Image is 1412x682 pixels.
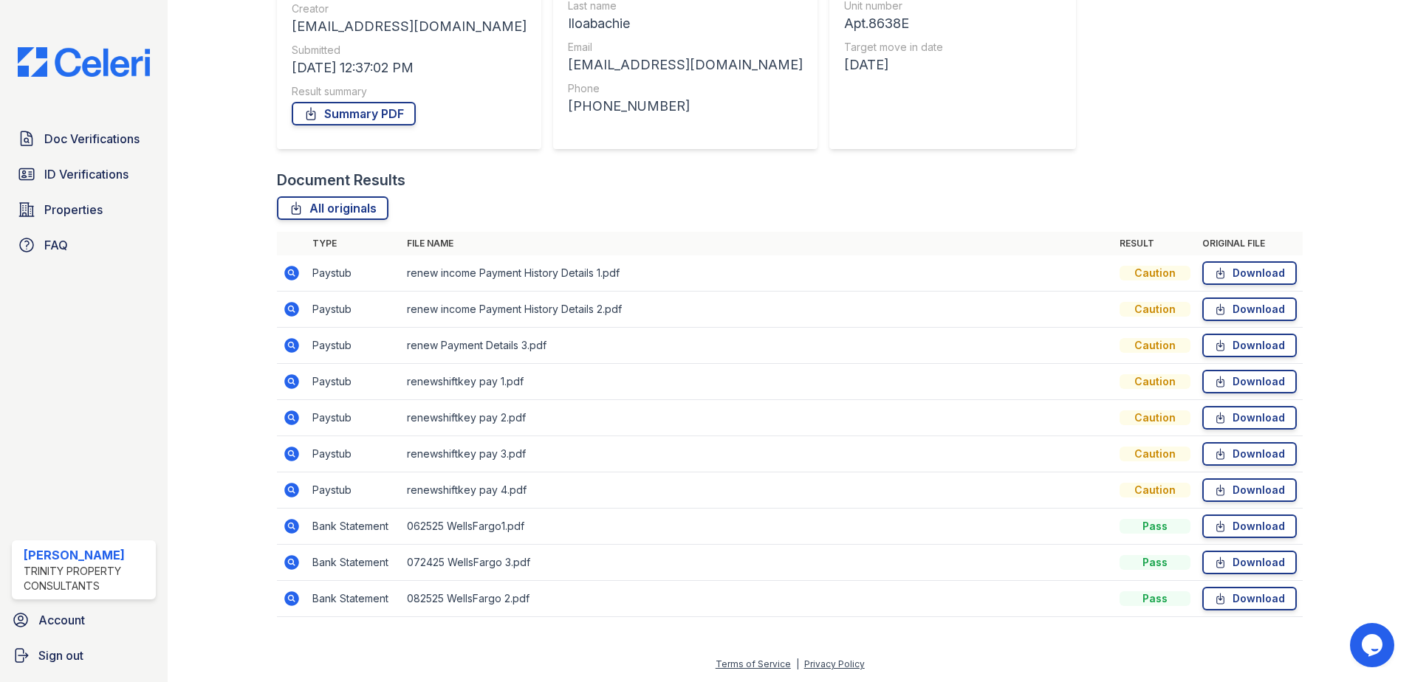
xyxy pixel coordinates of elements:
[1120,483,1190,497] div: Caution
[292,16,527,37] div: [EMAIL_ADDRESS][DOMAIN_NAME]
[12,195,156,224] a: Properties
[306,328,401,364] td: Paystub
[796,658,799,669] div: |
[1120,374,1190,389] div: Caution
[844,40,1061,55] div: Target move in date
[1120,338,1190,353] div: Caution
[401,581,1114,617] td: 082525 WellsFargo 2.pdf
[1196,232,1303,255] th: Original file
[568,40,803,55] div: Email
[401,400,1114,436] td: renewshiftkey pay 2.pdf
[292,58,527,78] div: [DATE] 12:37:02 PM
[306,581,401,617] td: Bank Statement
[1120,555,1190,570] div: Pass
[306,472,401,509] td: Paystub
[804,658,865,669] a: Privacy Policy
[306,509,401,545] td: Bank Statement
[568,13,803,34] div: Iloabachie
[568,96,803,117] div: [PHONE_NUMBER]
[568,81,803,96] div: Phone
[44,165,128,183] span: ID Verifications
[44,236,68,254] span: FAQ
[6,605,162,635] a: Account
[1202,514,1297,538] a: Download
[844,13,1061,34] div: Apt.8638E
[1202,406,1297,430] a: Download
[292,43,527,58] div: Submitted
[24,546,150,564] div: [PERSON_NAME]
[844,55,1061,75] div: [DATE]
[401,545,1114,581] td: 072425 WellsFargo 3.pdf
[6,641,162,670] a: Sign out
[568,55,803,75] div: [EMAIL_ADDRESS][DOMAIN_NAME]
[277,196,388,220] a: All originals
[44,201,103,218] span: Properties
[306,436,401,472] td: Paystub
[716,658,791,669] a: Terms of Service
[306,292,401,328] td: Paystub
[401,232,1114,255] th: File name
[1202,478,1297,502] a: Download
[1202,587,1297,610] a: Download
[401,509,1114,545] td: 062525 WellsFargo1.pdf
[1350,623,1397,667] iframe: chat widget
[292,1,527,16] div: Creator
[277,170,405,190] div: Document Results
[1202,551,1297,574] a: Download
[1120,266,1190,280] div: Caution
[306,232,401,255] th: Type
[306,364,401,400] td: Paystub
[401,292,1114,328] td: renew income Payment History Details 2.pdf
[1202,442,1297,466] a: Download
[1120,410,1190,425] div: Caution
[292,102,416,125] a: Summary PDF
[1120,519,1190,534] div: Pass
[1120,447,1190,461] div: Caution
[6,47,162,77] img: CE_Logo_Blue-a8612792a0a2168367f1c8372b55b34899dd931a85d93a1a3d3e32e68fde9ad4.png
[12,230,156,260] a: FAQ
[306,400,401,436] td: Paystub
[401,364,1114,400] td: renewshiftkey pay 1.pdf
[1120,591,1190,606] div: Pass
[12,159,156,189] a: ID Verifications
[24,564,150,593] div: Trinity Property Consultants
[44,130,140,148] span: Doc Verifications
[38,647,83,664] span: Sign out
[401,328,1114,364] td: renew Payment Details 3.pdf
[401,436,1114,472] td: renewshiftkey pay 3.pdf
[306,255,401,292] td: Paystub
[1114,232,1196,255] th: Result
[1202,334,1297,357] a: Download
[1120,302,1190,317] div: Caution
[401,472,1114,509] td: renewshiftkey pay 4.pdf
[1202,370,1297,393] a: Download
[12,124,156,154] a: Doc Verifications
[306,545,401,581] td: Bank Statement
[1202,297,1297,321] a: Download
[1202,261,1297,285] a: Download
[401,255,1114,292] td: renew income Payment History Details 1.pdf
[292,84,527,99] div: Result summary
[38,611,85,629] span: Account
